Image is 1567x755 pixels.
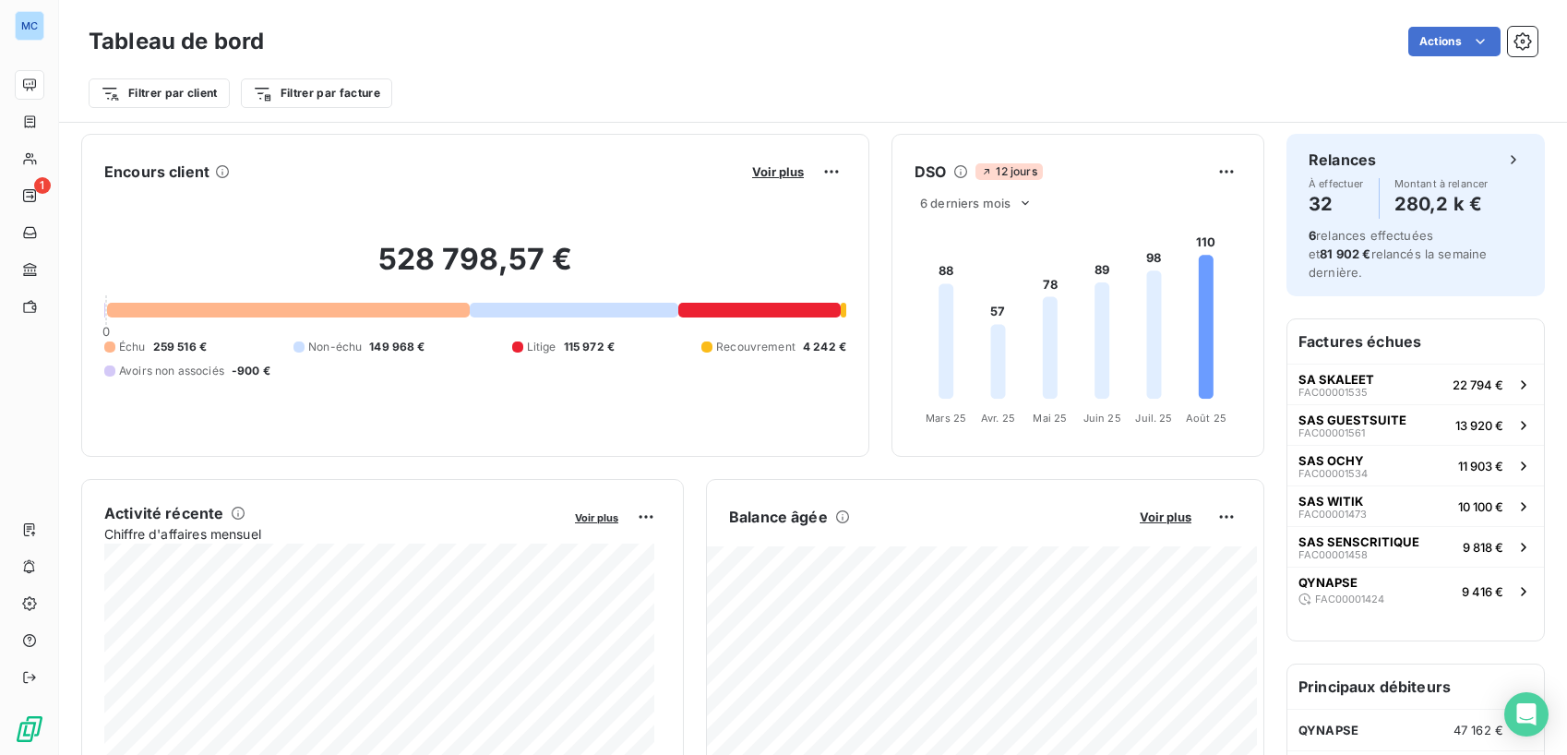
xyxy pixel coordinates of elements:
[1453,377,1503,392] span: 22 794 €
[1287,404,1544,445] button: SAS GUESTSUITEFAC0000156113 920 €
[1287,567,1544,615] button: QYNAPSEFAC000014249 416 €
[729,506,828,528] h6: Balance âgée
[975,163,1042,180] span: 12 jours
[1134,509,1197,525] button: Voir plus
[1455,418,1503,433] span: 13 920 €
[1394,189,1489,219] h4: 280,2 k €
[915,161,946,183] h6: DSO
[1033,412,1067,425] tspan: Mai 25
[1140,509,1191,524] span: Voir plus
[232,363,270,379] span: -900 €
[1135,412,1172,425] tspan: Juil. 25
[1298,453,1364,468] span: SAS OCHY
[575,511,618,524] span: Voir plus
[1287,526,1544,567] button: SAS SENSCRITIQUEFAC000014589 818 €
[752,164,804,179] span: Voir plus
[716,339,795,355] span: Recouvrement
[102,324,110,339] span: 0
[1309,149,1376,171] h6: Relances
[1298,509,1367,520] span: FAC00001473
[1309,228,1487,280] span: relances effectuées et relancés la semaine dernière.
[104,524,562,544] span: Chiffre d'affaires mensuel
[153,339,207,355] span: 259 516 €
[119,339,146,355] span: Échu
[981,412,1015,425] tspan: Avr. 25
[119,363,224,379] span: Avoirs non associés
[1458,459,1503,473] span: 11 903 €
[1287,364,1544,404] button: SA SKALEETFAC0000153522 794 €
[747,163,809,180] button: Voir plus
[1298,549,1368,560] span: FAC00001458
[1315,593,1384,605] span: FAC00001424
[564,339,615,355] span: 115 972 €
[104,502,223,524] h6: Activité récente
[1298,723,1358,737] span: QYNAPSE
[527,339,556,355] span: Litige
[104,241,846,296] h2: 528 798,57 €
[241,78,392,108] button: Filtrer par facture
[1298,413,1406,427] span: SAS GUESTSUITE
[1083,412,1121,425] tspan: Juin 25
[920,196,1011,210] span: 6 derniers mois
[1504,692,1549,737] div: Open Intercom Messenger
[1287,485,1544,526] button: SAS WITIKFAC0000147310 100 €
[1298,387,1368,398] span: FAC00001535
[34,177,51,194] span: 1
[1320,246,1370,261] span: 81 902 €
[1462,584,1503,599] span: 9 416 €
[1458,499,1503,514] span: 10 100 €
[89,25,264,58] h3: Tableau de bord
[1309,189,1364,219] h4: 32
[1309,228,1316,243] span: 6
[803,339,846,355] span: 4 242 €
[1298,372,1374,387] span: SA SKALEET
[1453,723,1503,737] span: 47 162 €
[1309,178,1364,189] span: À effectuer
[104,161,209,183] h6: Encours client
[1298,575,1358,590] span: QYNAPSE
[1463,540,1503,555] span: 9 818 €
[926,412,966,425] tspan: Mars 25
[1298,427,1365,438] span: FAC00001561
[369,339,425,355] span: 149 968 €
[1298,534,1419,549] span: SAS SENSCRITIQUE
[308,339,362,355] span: Non-échu
[1298,468,1368,479] span: FAC00001534
[15,714,44,744] img: Logo LeanPay
[15,181,43,210] a: 1
[1408,27,1501,56] button: Actions
[1186,412,1226,425] tspan: Août 25
[89,78,230,108] button: Filtrer par client
[1298,494,1363,509] span: SAS WITIK
[569,509,624,525] button: Voir plus
[1287,445,1544,485] button: SAS OCHYFAC0000153411 903 €
[1394,178,1489,189] span: Montant à relancer
[1287,665,1544,709] h6: Principaux débiteurs
[1287,319,1544,364] h6: Factures échues
[15,11,44,41] div: MC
